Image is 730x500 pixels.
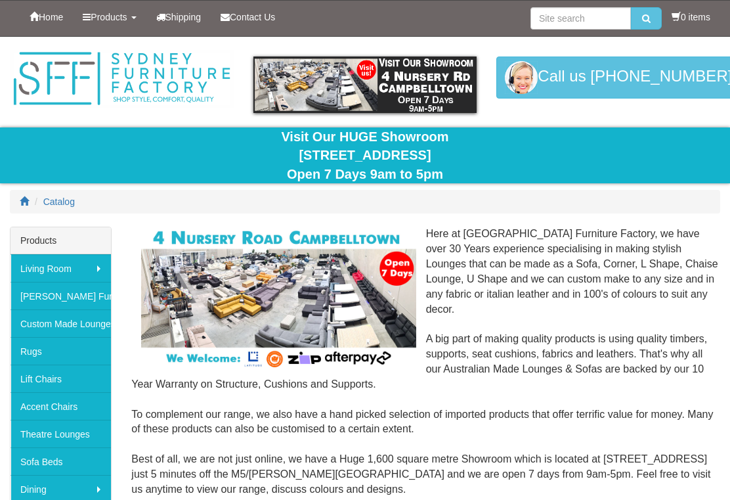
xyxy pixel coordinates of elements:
[43,196,75,207] a: Catalog
[230,12,275,22] span: Contact Us
[11,227,111,254] div: Products
[530,7,631,30] input: Site search
[11,309,111,337] a: Custom Made Lounges
[10,127,720,184] div: Visit Our HUGE Showroom [STREET_ADDRESS] Open 7 Days 9am to 5pm
[141,227,416,370] img: Corner Modular Lounges
[39,12,63,22] span: Home
[11,365,111,392] a: Lift Chairs
[10,50,234,108] img: Sydney Furniture Factory
[11,254,111,282] a: Living Room
[91,12,127,22] span: Products
[211,1,285,34] a: Contact Us
[11,420,111,447] a: Theatre Lounges
[11,447,111,475] a: Sofa Beds
[20,1,73,34] a: Home
[11,337,111,365] a: Rugs
[165,12,202,22] span: Shipping
[73,1,146,34] a: Products
[253,57,477,113] img: showroom.gif
[672,11,710,24] li: 0 items
[11,282,111,309] a: [PERSON_NAME] Furniture
[146,1,211,34] a: Shipping
[11,392,111,420] a: Accent Chairs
